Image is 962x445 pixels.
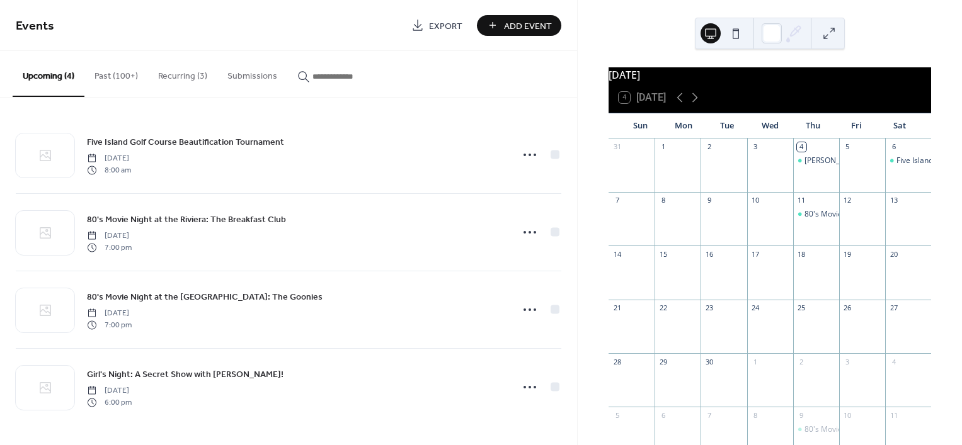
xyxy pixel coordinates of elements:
div: 28 [612,357,622,366]
div: 7 [704,410,714,420]
button: Add Event [477,15,561,36]
div: Five Island Golf Course Beautification Tournament [885,155,931,166]
div: 9 [704,196,714,205]
span: Add Event [504,20,552,33]
div: 2 [797,357,806,366]
a: Export [402,15,472,36]
div: Sat [878,113,921,138]
span: [DATE] [87,385,132,397]
div: 20 [889,249,898,259]
div: 2 [704,142,714,152]
div: 26 [843,303,852,313]
div: 8 [751,410,760,420]
div: 29 [658,357,668,366]
button: Submissions [217,51,287,96]
div: 10 [843,410,852,420]
span: 8:00 am [87,164,131,176]
span: Five Island Golf Course Beautification Tournament [87,136,284,149]
a: 80's Movie Night at the Riviera: The Breakfast Club [87,212,286,227]
div: 5 [612,410,622,420]
div: 27 [889,303,898,313]
span: [DATE] [87,230,132,242]
div: 22 [658,303,668,313]
div: 9 [797,410,806,420]
div: 13 [889,196,898,205]
a: 80's Movie Night at the [GEOGRAPHIC_DATA]: The Goonies [87,290,323,304]
span: Girl's Night: A Secret Show with [PERSON_NAME]! [87,368,283,381]
div: 12 [843,196,852,205]
div: Thu [791,113,835,138]
div: 16 [704,249,714,259]
div: 21 [612,303,622,313]
div: 1 [751,357,760,366]
div: Mon [662,113,706,138]
div: 15 [658,249,668,259]
div: 80's Movie Night at the Riviera: The Goonies [793,424,839,435]
div: 23 [704,303,714,313]
div: 3 [751,142,760,152]
div: 11 [889,410,898,420]
a: Five Island Golf Course Beautification Tournament [87,135,284,149]
div: Wed [748,113,792,138]
span: 80's Movie Night at the Riviera: The Breakfast Club [87,213,286,227]
a: Girl's Night: A Secret Show with [PERSON_NAME]! [87,367,283,381]
span: 7:00 pm [87,319,132,330]
div: Fri [835,113,878,138]
div: [PERSON_NAME] Market [805,155,891,166]
div: 14 [612,249,622,259]
div: 8 [658,196,668,205]
div: Tue [705,113,748,138]
div: 10 [751,196,760,205]
span: 80's Movie Night at the [GEOGRAPHIC_DATA]: The Goonies [87,291,323,304]
button: Past (100+) [84,51,148,96]
div: 25 [797,303,806,313]
span: Export [429,20,462,33]
button: Recurring (3) [148,51,217,96]
div: [DATE] [609,67,931,82]
div: 30 [704,357,714,366]
button: Upcoming (4) [13,51,84,97]
div: 18 [797,249,806,259]
div: 4 [889,357,898,366]
div: 19 [843,249,852,259]
span: [DATE] [87,153,131,164]
span: Events [16,14,54,38]
span: [DATE] [87,308,132,319]
div: 6 [889,142,898,152]
div: 17 [751,249,760,259]
div: 5 [843,142,852,152]
div: 4 [797,142,806,152]
div: 11 [797,196,806,205]
div: 7 [612,196,622,205]
div: Farmer's Market [793,155,839,166]
div: 6 [658,410,668,420]
div: Sun [619,113,662,138]
span: 7:00 pm [87,242,132,253]
span: 6:00 pm [87,397,132,408]
div: 24 [751,303,760,313]
div: 1 [658,142,668,152]
div: 3 [843,357,852,366]
div: 31 [612,142,622,152]
div: 80's Movie Night at the Riviera: The Breakfast Club [793,209,839,220]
